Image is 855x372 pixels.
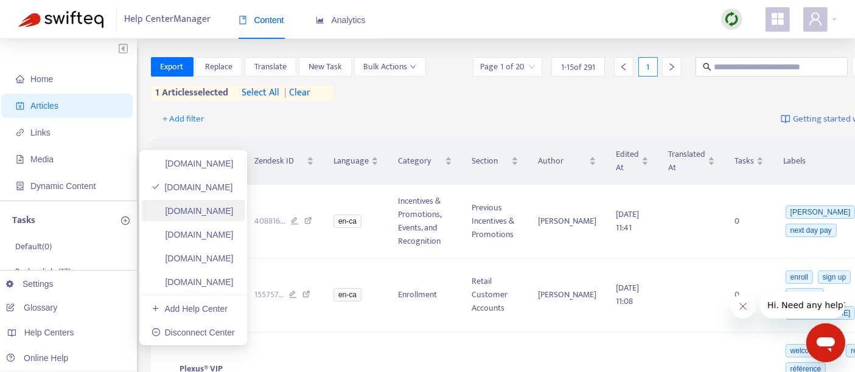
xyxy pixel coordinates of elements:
span: Category [398,154,442,168]
td: Retail Customer Accounts [462,258,528,332]
button: Bulk Actionsdown [354,57,426,77]
td: 0 [725,258,773,332]
span: | [284,84,287,101]
td: 0 [725,185,773,258]
span: Dynamic Content [30,181,96,191]
span: next day pay [786,224,837,237]
a: [DOMAIN_NAME] [152,159,234,168]
p: Default ( 0 ) [15,240,52,253]
span: Zendesk ID [255,154,305,168]
span: New Task [309,60,342,74]
td: [PERSON_NAME] [528,185,606,258]
span: Links [30,128,51,137]
span: Author [538,154,587,168]
button: Export [151,57,194,77]
span: select all [242,86,280,100]
span: Analytics [316,15,366,25]
th: Tasks [725,138,773,185]
th: Zendesk ID [245,138,324,185]
span: Bulk Actions [364,60,416,74]
p: Broken links ( 17 ) [15,265,71,278]
a: Add Help Center [152,304,228,314]
button: Translate [245,57,296,77]
th: Language [324,138,388,185]
span: down [410,64,416,70]
span: en-ca [333,215,361,228]
span: Translated At [668,148,705,174]
span: account-book [16,102,24,110]
a: Disconnect Center [152,328,235,337]
span: Tasks [735,154,754,168]
span: [DATE] 11:08 [616,281,639,308]
span: container [16,182,24,190]
a: [DOMAIN_NAME] [152,206,234,216]
span: Articles [30,101,58,111]
td: [PERSON_NAME] [528,258,606,332]
span: area-chart [316,16,324,24]
span: home [16,75,24,83]
iframe: Button to launch messaging window [806,323,845,362]
span: user [808,12,823,26]
span: sign up [818,270,851,284]
span: welcome pack [786,344,842,357]
img: sync.dc5367851b00ba804db3.png [724,12,739,27]
a: [DOMAIN_NAME] [152,230,234,239]
img: image-link [781,114,790,124]
th: Section [462,138,528,185]
span: search [703,63,711,71]
td: Previous Incentives & Promotions [462,185,528,258]
span: Media [30,154,54,164]
span: 408816 ... [255,215,286,228]
a: [DOMAIN_NAME] [152,182,233,192]
span: Translate [254,60,287,74]
button: New Task [299,57,352,77]
td: Incentives & Promotions, Events, and Recognition [388,185,462,258]
span: Home [30,74,53,84]
span: 1 articles selected [151,86,229,100]
span: s'inscrire [786,288,824,301]
span: Language [333,154,369,168]
a: [DOMAIN_NAME] [152,277,234,287]
div: 1 [638,57,658,77]
a: Glossary [6,303,57,312]
span: Replace [205,60,232,74]
iframe: Message from company [760,292,845,319]
button: Replace [195,57,242,77]
span: appstore [770,12,785,26]
td: Enrollment [388,258,462,332]
span: file-image [16,155,24,164]
span: right [668,63,676,71]
th: Edited At [606,138,658,185]
span: Hi. Need any help? [7,9,88,18]
span: [DATE] 11:41 [616,207,639,235]
span: book [239,16,247,24]
span: 155757 ... [255,288,284,301]
span: Content [239,15,284,25]
span: Edited At [616,148,639,174]
p: Tasks [12,213,35,228]
span: Export [161,60,184,74]
span: + Add filter [163,112,205,126]
span: Help Centers [24,328,74,337]
span: Section [472,154,509,168]
span: en-ca [333,288,361,301]
a: Online Help [6,353,68,363]
th: Translated At [658,138,725,185]
button: + Add filter [154,109,214,129]
img: Swifteq [18,11,103,28]
a: [DOMAIN_NAME] [152,253,234,263]
span: enroll [786,270,813,284]
a: Settings [6,279,54,289]
th: Category [388,138,462,185]
span: link [16,128,24,137]
th: Title [170,138,245,185]
span: left [619,63,628,71]
span: clear [280,86,310,100]
span: 1 - 15 of 291 [561,61,595,74]
span: Help Center Manager [125,8,211,31]
iframe: Close message [731,294,755,319]
span: plus-circle [121,216,130,225]
th: Author [528,138,606,185]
